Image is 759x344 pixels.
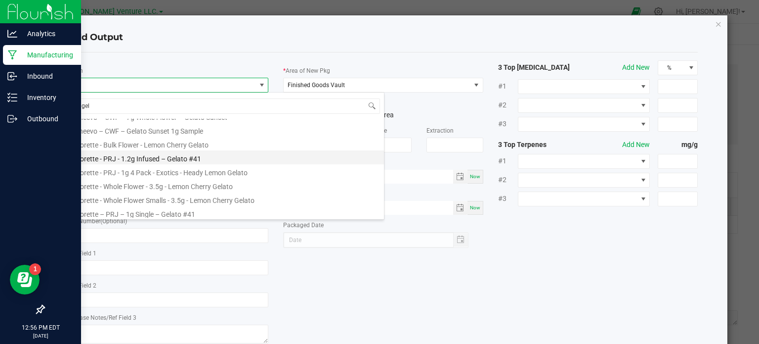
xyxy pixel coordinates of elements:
label: Release Notes/Ref Field 3 [69,313,136,322]
inline-svg: Inventory [7,93,17,102]
p: Inbound [17,70,77,82]
span: NO DATA FOUND [518,117,650,132]
label: Ref Field 2 [69,281,96,290]
span: #3 [498,119,518,129]
label: Area of New Pkg [286,66,330,75]
span: #1 [498,156,518,166]
h4: Add Output [69,31,698,44]
span: #3 [498,194,518,204]
span: #1 [498,81,518,92]
inline-svg: Outbound [7,114,17,124]
label: Lot Number [69,217,127,226]
p: Outbound [17,113,77,125]
span: % [658,61,685,75]
span: Toggle calendar [453,201,467,215]
label: Packaged Date [283,221,324,230]
button: Add New [622,140,650,150]
span: NO DATA FOUND [518,79,650,94]
strong: 3 Top [MEDICAL_DATA] [498,62,578,73]
iframe: Resource center [10,265,40,295]
button: Add New [622,62,650,73]
span: Toggle calendar [453,170,467,184]
span: #2 [498,175,518,185]
p: Manufacturing [17,49,77,61]
span: Now [470,174,480,179]
p: Analytics [17,28,77,40]
label: Extraction [426,126,454,135]
span: #2 [498,100,518,110]
span: (Optional) [100,218,127,225]
inline-svg: Analytics [7,29,17,39]
label: Ref Field 1 [69,249,96,258]
span: Now [470,205,480,210]
span: Finished Goods Vault [288,82,345,89]
p: 12:56 PM EDT [4,323,77,332]
p: [DATE] [4,332,77,340]
span: NO DATA FOUND [518,98,650,113]
inline-svg: Inbound [7,71,17,81]
strong: mg/g [658,140,698,150]
inline-svg: Manufacturing [7,50,17,60]
iframe: Resource center unread badge [29,263,41,275]
strong: 3 Top Terpenes [498,140,578,150]
p: Inventory [17,92,77,103]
